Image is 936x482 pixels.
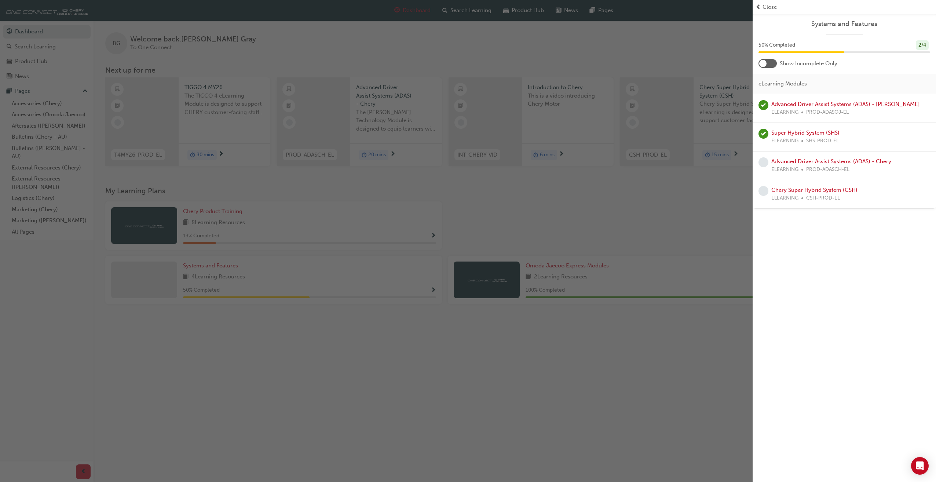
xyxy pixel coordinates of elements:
[806,165,849,174] span: PROD-ADASCH-EL
[771,137,798,145] span: ELEARNING
[916,40,929,50] div: 2 / 4
[771,101,920,107] a: Advanced Driver Assist Systems (ADAS) - [PERSON_NAME]
[763,3,777,11] span: Close
[780,59,837,68] span: Show Incomplete Only
[758,129,768,139] span: learningRecordVerb_PASS-icon
[756,3,761,11] span: prev-icon
[771,187,858,193] a: Chery Super Hybrid System (CSH)
[911,457,929,475] div: Open Intercom Messenger
[758,157,768,167] span: learningRecordVerb_NONE-icon
[771,108,798,117] span: ELEARNING
[756,3,933,11] button: prev-iconClose
[771,165,798,174] span: ELEARNING
[771,158,891,165] a: Advanced Driver Assist Systems (ADAS) - Chery
[771,194,798,202] span: ELEARNING
[758,80,807,88] span: eLearning Modules
[758,186,768,196] span: learningRecordVerb_NONE-icon
[806,108,849,117] span: PROD-ADASOJ-EL
[758,100,768,110] span: learningRecordVerb_PASS-icon
[758,20,930,28] a: Systems and Features
[771,129,840,136] a: Super Hybrid System (SHS)
[758,41,795,50] span: 50 % Completed
[806,194,840,202] span: CSH-PROD-EL
[806,137,839,145] span: SHS-PROD-EL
